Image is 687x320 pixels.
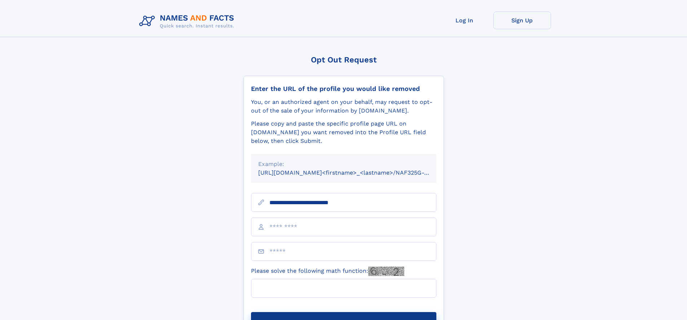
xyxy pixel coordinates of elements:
a: Log In [436,12,493,29]
div: Example: [258,160,429,168]
label: Please solve the following math function: [251,267,404,276]
small: [URL][DOMAIN_NAME]<firstname>_<lastname>/NAF325G-xxxxxxxx [258,169,450,176]
div: You, or an authorized agent on your behalf, may request to opt-out of the sale of your informatio... [251,98,436,115]
img: Logo Names and Facts [136,12,240,31]
div: Opt Out Request [243,55,444,64]
div: Please copy and paste the specific profile page URL on [DOMAIN_NAME] you want removed into the Pr... [251,119,436,145]
a: Sign Up [493,12,551,29]
div: Enter the URL of the profile you would like removed [251,85,436,93]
